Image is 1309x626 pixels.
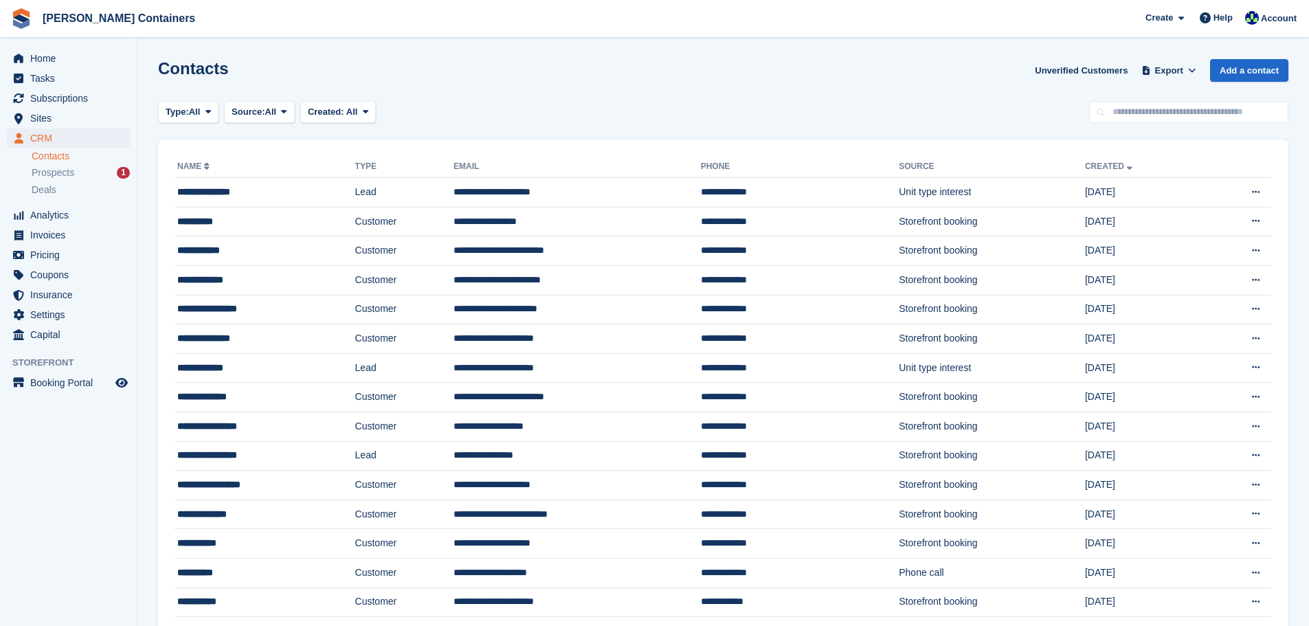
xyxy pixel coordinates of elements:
a: Deals [32,183,130,197]
span: Insurance [30,285,113,304]
span: Help [1213,11,1233,25]
img: stora-icon-8386f47178a22dfd0bd8f6a31ec36ba5ce8667c1dd55bd0f319d3a0aa187defe.svg [11,8,32,29]
span: Storefront [12,356,137,370]
button: Created: All [300,101,376,124]
span: Created: [308,107,344,117]
td: Customer [355,207,454,236]
a: Contacts [32,150,130,163]
span: Export [1155,64,1183,78]
td: Customer [355,236,454,266]
span: Sites [30,109,113,128]
td: Lead [355,441,454,471]
td: Storefront booking [899,236,1085,266]
span: CRM [30,128,113,148]
a: menu [7,69,130,88]
th: Phone [701,156,899,178]
a: Created [1085,161,1135,171]
td: Phone call [899,558,1085,588]
td: Customer [355,295,454,324]
td: Storefront booking [899,207,1085,236]
span: Create [1145,11,1173,25]
th: Source [899,156,1085,178]
span: Pricing [30,245,113,265]
td: Storefront booking [899,383,1085,412]
span: Home [30,49,113,68]
td: [DATE] [1085,207,1204,236]
td: [DATE] [1085,324,1204,354]
td: Customer [355,529,454,559]
a: menu [7,109,130,128]
td: [DATE] [1085,588,1204,617]
td: [DATE] [1085,353,1204,383]
td: Customer [355,383,454,412]
td: Customer [355,500,454,529]
td: Storefront booking [899,324,1085,354]
a: Prospects 1 [32,166,130,180]
span: Invoices [30,225,113,245]
span: Type: [166,105,189,119]
div: 1 [117,167,130,179]
td: [DATE] [1085,500,1204,529]
td: [DATE] [1085,529,1204,559]
td: [DATE] [1085,383,1204,412]
th: Email [454,156,701,178]
td: [DATE] [1085,471,1204,500]
td: [DATE] [1085,412,1204,441]
a: menu [7,305,130,324]
a: menu [7,89,130,108]
span: Deals [32,183,56,197]
td: [DATE] [1085,441,1204,471]
span: Analytics [30,205,113,225]
td: Customer [355,558,454,588]
td: [DATE] [1085,295,1204,324]
a: menu [7,325,130,344]
span: All [189,105,201,119]
td: Storefront booking [899,295,1085,324]
a: menu [7,285,130,304]
td: [DATE] [1085,236,1204,266]
td: Customer [355,471,454,500]
button: Type: All [158,101,219,124]
td: [DATE] [1085,178,1204,208]
a: menu [7,49,130,68]
td: Customer [355,324,454,354]
button: Source: All [224,101,295,124]
td: Storefront booking [899,500,1085,529]
span: Capital [30,325,113,344]
span: Account [1261,12,1297,25]
a: Preview store [113,375,130,391]
td: Customer [355,412,454,441]
a: menu [7,205,130,225]
a: menu [7,245,130,265]
span: Prospects [32,166,74,179]
img: Audra Whitelaw [1245,11,1259,25]
a: menu [7,373,130,392]
span: Source: [232,105,265,119]
span: All [346,107,358,117]
td: Lead [355,353,454,383]
span: All [265,105,277,119]
td: Unit type interest [899,353,1085,383]
td: [DATE] [1085,265,1204,295]
h1: Contacts [158,59,229,78]
a: Unverified Customers [1029,59,1133,82]
span: Subscriptions [30,89,113,108]
td: Storefront booking [899,441,1085,471]
th: Type [355,156,454,178]
a: Name [177,161,212,171]
span: Tasks [30,69,113,88]
td: Customer [355,265,454,295]
button: Export [1139,59,1199,82]
a: menu [7,225,130,245]
td: Storefront booking [899,265,1085,295]
a: [PERSON_NAME] Containers [37,7,201,30]
td: Storefront booking [899,588,1085,617]
a: menu [7,128,130,148]
td: Customer [355,588,454,617]
span: Settings [30,305,113,324]
td: Lead [355,178,454,208]
span: Booking Portal [30,373,113,392]
td: Storefront booking [899,529,1085,559]
a: menu [7,265,130,284]
span: Coupons [30,265,113,284]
